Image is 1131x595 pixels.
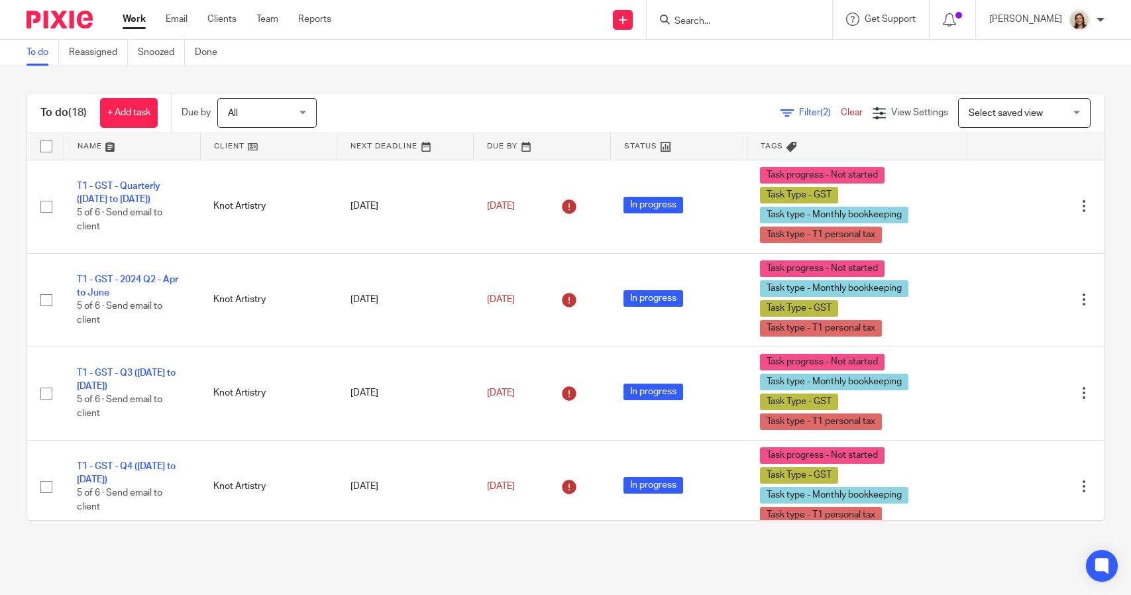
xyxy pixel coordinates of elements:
span: (18) [68,107,87,118]
input: Search [673,16,792,28]
a: + Add task [100,98,158,128]
span: Task Type - GST [760,300,838,317]
td: [DATE] [337,160,474,253]
a: Done [195,40,227,66]
p: Due by [182,106,211,119]
a: Reassigned [69,40,128,66]
span: Task Type - GST [760,467,838,484]
span: [DATE] [487,388,515,398]
a: Snoozed [138,40,185,66]
td: [DATE] [337,440,474,533]
span: Task progress - Not started [760,354,885,370]
span: [DATE] [487,482,515,491]
span: Task Type - GST [760,187,838,203]
span: 5 of 6 · Send email to client [77,209,162,232]
span: 5 of 6 · Send email to client [77,396,162,419]
span: Task type - Monthly bookkeeping [760,207,908,223]
a: To do [27,40,59,66]
td: Knot Artistry [200,440,337,533]
a: Clients [207,13,237,26]
img: Morgan.JPG [1069,9,1090,30]
a: T1 - GST - Q4 ([DATE] to [DATE]) [77,462,176,484]
span: (2) [820,108,831,117]
a: Reports [298,13,331,26]
span: In progress [623,384,683,400]
span: Task type - T1 personal tax [760,413,882,430]
a: Email [166,13,188,26]
span: Filter [799,108,841,117]
span: 5 of 6 · Send email to client [77,489,162,512]
span: Get Support [865,15,916,24]
span: 5 of 6 · Send email to client [77,302,162,325]
td: [DATE] [337,253,474,347]
h1: To do [40,106,87,120]
a: T1 - GST - Quarterly ([DATE] to [DATE]) [77,182,160,204]
span: Select saved view [969,109,1043,118]
td: [DATE] [337,347,474,440]
td: Knot Artistry [200,253,337,347]
span: [DATE] [487,201,515,211]
img: Pixie [27,11,93,28]
span: Task type - T1 personal tax [760,507,882,523]
span: Task progress - Not started [760,167,885,184]
span: Task progress - Not started [760,260,885,277]
span: Task type - Monthly bookkeeping [760,374,908,390]
p: [PERSON_NAME] [989,13,1062,26]
span: Tags [761,142,783,150]
a: T1 - GST - Q3 ([DATE] to [DATE]) [77,368,176,391]
td: Knot Artistry [200,347,337,440]
a: Clear [841,108,863,117]
span: In progress [623,290,683,307]
span: Task Type - GST [760,394,838,410]
span: Task progress - Not started [760,447,885,464]
span: In progress [623,197,683,213]
a: Work [123,13,146,26]
td: Knot Artistry [200,160,337,253]
span: All [228,109,238,118]
a: Team [256,13,278,26]
span: Task type - Monthly bookkeeping [760,280,908,297]
span: [DATE] [487,295,515,304]
span: Task type - T1 personal tax [760,320,882,337]
span: In progress [623,477,683,494]
a: T1 - GST - 2024 Q2 - Apr to June [77,275,178,297]
span: Task type - Monthly bookkeeping [760,487,908,504]
span: Task type - T1 personal tax [760,227,882,243]
span: View Settings [891,108,948,117]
